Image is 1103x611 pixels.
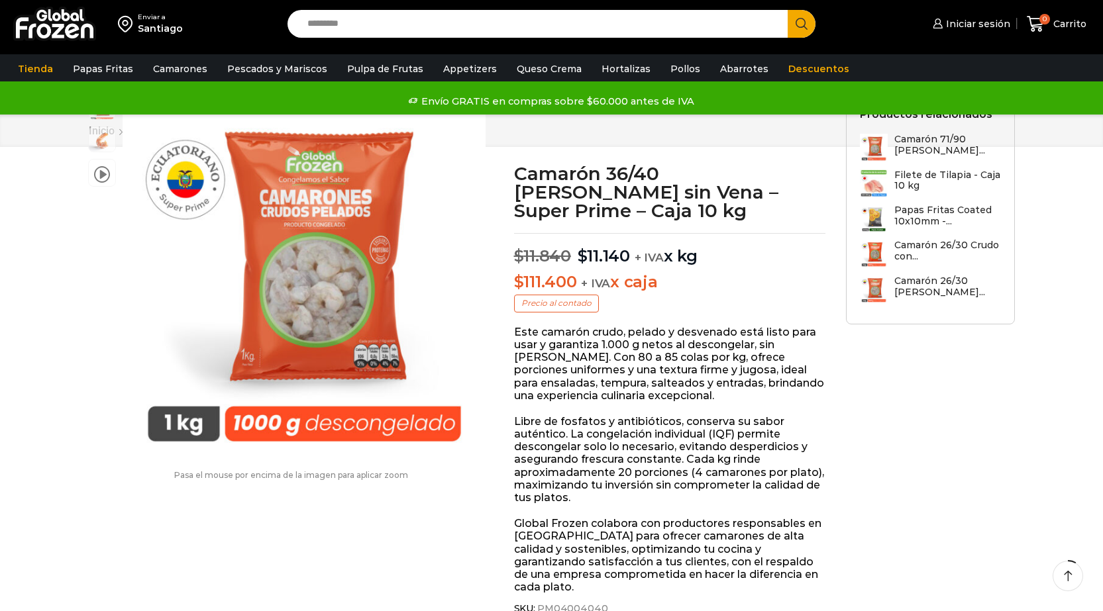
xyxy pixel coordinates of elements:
[894,240,1002,262] h3: Camarón 26/30 Crudo con...
[514,415,826,504] p: Libre de fosfatos y antibióticos, conserva su sabor auténtico. La congelación individual (IQF) pe...
[595,56,657,81] a: Hortalizas
[578,246,588,265] span: $
[146,56,214,81] a: Camarones
[581,277,610,290] span: + IVA
[894,205,1002,227] h3: Papas Fritas Coated 10x10mm -...
[88,471,494,480] p: Pasa el mouse por encima de la imagen para aplicar zoom
[860,169,1002,198] a: Filete de Tilapia - Caja 10 kg
[713,56,775,81] a: Abarrotes
[1024,9,1090,40] a: 0 Carrito
[221,56,334,81] a: Pescados y Mariscos
[138,22,183,35] div: Santiago
[118,13,138,35] img: address-field-icon.svg
[89,127,115,154] span: camaron-sin-cascara
[943,17,1010,30] span: Iniciar sesión
[860,134,1002,162] a: Camarón 71/90 [PERSON_NAME]...
[514,246,571,265] bdi: 11.840
[664,56,707,81] a: Pollos
[860,205,1002,233] a: Papas Fritas Coated 10x10mm -...
[1039,14,1050,24] span: 0
[514,272,577,291] bdi: 111.400
[894,134,1002,156] h3: Camarón 71/90 [PERSON_NAME]...
[341,56,430,81] a: Pulpa de Frutas
[860,275,1002,304] a: Camarón 26/30 [PERSON_NAME]...
[635,251,664,264] span: + IVA
[894,169,1002,192] h3: Filete de Tilapia - Caja 10 kg
[514,272,524,291] span: $
[514,246,524,265] span: $
[437,56,503,81] a: Appetizers
[514,233,826,266] p: x kg
[138,13,183,22] div: Enviar a
[578,246,630,265] bdi: 11.140
[782,56,856,81] a: Descuentos
[514,517,826,593] p: Global Frozen colabora con productores responsables en [GEOGRAPHIC_DATA] para ofrecer camarones d...
[788,10,815,38] button: Search button
[514,273,826,292] p: x caja
[514,326,826,402] p: Este camarón crudo, pelado y desvenado está listo para usar y garantiza 1.000 g netos al desconge...
[929,11,1010,37] a: Iniciar sesión
[514,295,599,312] p: Precio al contado
[66,56,140,81] a: Papas Fritas
[894,275,1002,298] h3: Camarón 26/30 [PERSON_NAME]...
[860,240,1002,268] a: Camarón 26/30 Crudo con...
[510,56,588,81] a: Queso Crema
[11,56,60,81] a: Tienda
[1050,17,1086,30] span: Carrito
[514,164,826,220] h1: Camarón 36/40 [PERSON_NAME] sin Vena – Super Prime – Caja 10 kg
